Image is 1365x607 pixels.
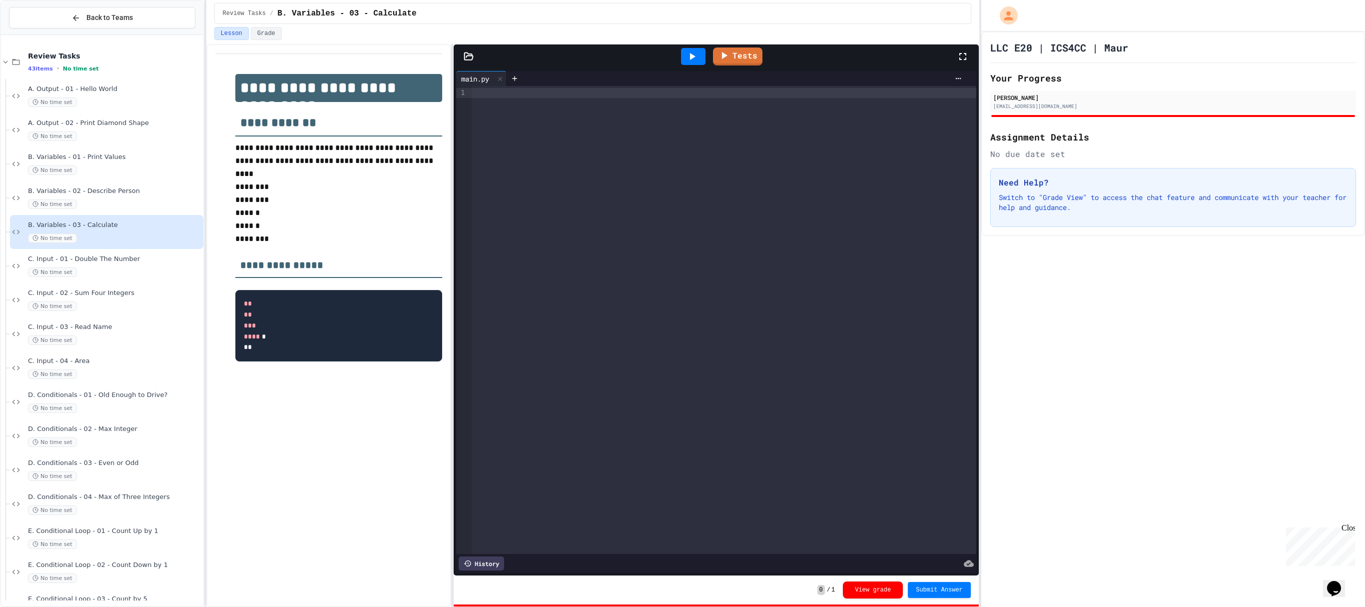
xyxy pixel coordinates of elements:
div: My Account [989,4,1020,27]
span: / [827,586,830,594]
span: B. Variables - 03 - Calculate [277,7,416,19]
span: No time set [28,131,77,141]
span: E. Conditional Loop - 03 - Count by 5 [28,595,201,603]
span: D. Conditionals - 04 - Max of Three Integers [28,493,201,501]
span: No time set [28,335,77,345]
span: Review Tasks [223,9,266,17]
a: Tests [713,47,762,65]
span: / [270,9,273,17]
span: A. Output - 02 - Print Diamond Shape [28,119,201,127]
span: 1 [831,586,835,594]
span: D. Conditionals - 02 - Max Integer [28,425,201,433]
span: No time set [28,267,77,277]
span: E. Conditional Loop - 01 - Count Up by 1 [28,527,201,535]
h3: Need Help? [999,176,1348,188]
span: No time set [28,539,77,549]
span: No time set [28,369,77,379]
span: 43 items [28,65,53,72]
span: A. Output - 01 - Hello World [28,85,201,93]
p: Switch to "Grade View" to access the chat feature and communicate with your teacher for help and ... [999,192,1348,212]
div: [EMAIL_ADDRESS][DOMAIN_NAME] [993,102,1353,110]
span: Review Tasks [28,51,201,60]
span: No time set [28,233,77,243]
div: 1 [456,88,466,98]
iframe: chat widget [1323,567,1355,597]
span: No time set [28,437,77,447]
button: Submit Answer [908,582,971,598]
span: 0 [817,585,825,595]
div: No due date set [990,148,1356,160]
h2: Assignment Details [990,130,1356,144]
button: Grade [251,27,282,40]
iframe: chat widget [1282,523,1355,566]
button: Back to Teams [9,7,195,28]
div: History [459,556,504,570]
span: No time set [28,199,77,209]
span: C. Input - 01 - Double The Number [28,255,201,263]
h2: Your Progress [990,71,1356,85]
span: D. Conditionals - 01 - Old Enough to Drive? [28,391,201,399]
button: Lesson [214,27,249,40]
span: No time set [63,65,99,72]
h1: LLC E20 | ICS4CC | Maur [990,40,1128,54]
span: B. Variables - 01 - Print Values [28,153,201,161]
span: No time set [28,301,77,311]
span: Submit Answer [916,586,963,594]
span: B. Variables - 03 - Calculate [28,221,201,229]
span: C. Input - 03 - Read Name [28,323,201,331]
span: No time set [28,97,77,107]
span: E. Conditional Loop - 02 - Count Down by 1 [28,561,201,569]
span: C. Input - 04 - Area [28,357,201,365]
span: C. Input - 02 - Sum Four Integers [28,289,201,297]
span: No time set [28,165,77,175]
div: main.py [456,73,494,84]
button: View grade [843,581,903,598]
span: Back to Teams [86,12,133,23]
span: No time set [28,573,77,583]
span: B. Variables - 02 - Describe Person [28,187,201,195]
span: No time set [28,471,77,481]
span: No time set [28,403,77,413]
div: [PERSON_NAME] [993,93,1353,102]
span: D. Conditionals - 03 - Even or Odd [28,459,201,467]
div: main.py [456,71,507,86]
span: • [57,64,59,72]
div: Chat with us now!Close [4,4,69,63]
span: No time set [28,505,77,515]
